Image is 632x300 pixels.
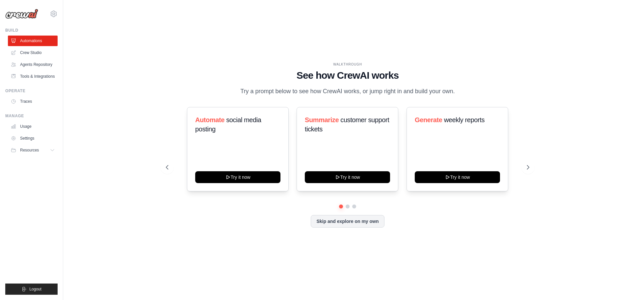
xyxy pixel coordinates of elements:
span: Resources [20,148,39,153]
div: Build [5,28,58,33]
div: Manage [5,113,58,119]
button: Logout [5,284,58,295]
span: social media posting [195,116,261,133]
a: Usage [8,121,58,132]
a: Tools & Integrations [8,71,58,82]
span: weekly reports [444,116,484,123]
button: Try it now [195,171,280,183]
button: Skip and explore on my own [311,215,384,228]
a: Traces [8,96,58,107]
h1: See how CrewAI works [166,69,529,81]
p: Try a prompt below to see how CrewAI works, or jump right in and build your own. [237,87,458,96]
button: Try it now [415,171,500,183]
span: Summarize [305,116,339,123]
span: Logout [29,286,41,292]
a: Settings [8,133,58,144]
div: Operate [5,88,58,94]
span: customer support tickets [305,116,389,133]
img: Logo [5,9,38,19]
button: Resources [8,145,58,155]
span: Automate [195,116,224,123]
a: Automations [8,36,58,46]
div: WALKTHROUGH [166,62,529,67]
a: Crew Studio [8,47,58,58]
span: Generate [415,116,442,123]
a: Agents Repository [8,59,58,70]
button: Try it now [305,171,390,183]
